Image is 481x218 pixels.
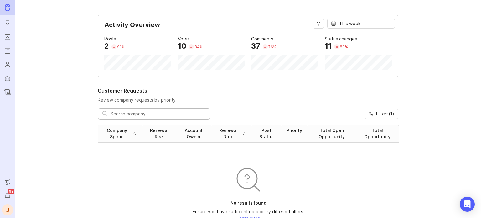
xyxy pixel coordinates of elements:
[5,4,10,11] img: Canny Home
[2,204,13,215] button: J
[98,97,398,103] p: Review company requests by priority
[233,165,263,195] img: svg+xml;base64,PHN2ZyB3aWR0aD0iOTYiIGhlaWdodD0iOTYiIGZpbGw9Im5vbmUiIHhtbG5zPSJodHRwOi8vd3d3LnczLm...
[216,127,240,140] div: Renewal Date
[268,44,276,50] div: 76 %
[376,111,394,117] span: Filters
[111,110,206,117] input: Search company...
[2,190,13,202] button: Notifications
[460,197,475,212] div: Open Intercom Messenger
[147,127,171,140] div: Renewal Risk
[2,59,13,70] a: Users
[2,31,13,43] a: Portal
[178,35,190,42] div: Votes
[193,209,304,215] p: Ensure you have sufficient data or try different filters.
[230,200,266,206] p: No results found
[2,45,13,56] a: Roadmaps
[2,177,13,188] button: Announcements
[103,127,131,140] div: Company Spend
[2,18,13,29] a: Ideas
[339,20,361,27] div: This week
[104,35,116,42] div: Posts
[325,35,357,42] div: Status changes
[389,111,394,116] span: ( 1 )
[181,127,206,140] div: Account Owner
[256,127,277,140] div: Post Status
[104,42,109,50] div: 2
[194,44,203,50] div: 84 %
[287,127,302,134] div: Priority
[365,109,398,119] button: Filters(1)
[2,87,13,98] a: Changelog
[8,189,14,194] span: 99
[117,44,125,50] div: 91 %
[340,44,348,50] div: 83 %
[2,73,13,84] a: Autopilot
[361,127,394,140] div: Total Opportunity
[178,42,186,50] div: 10
[312,127,351,140] div: Total Open Opportunity
[251,42,260,50] div: 37
[98,87,398,94] h2: Customer Requests
[325,42,332,50] div: 11
[251,35,273,42] div: Comments
[104,22,392,33] div: Activity Overview
[385,21,395,26] svg: toggle icon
